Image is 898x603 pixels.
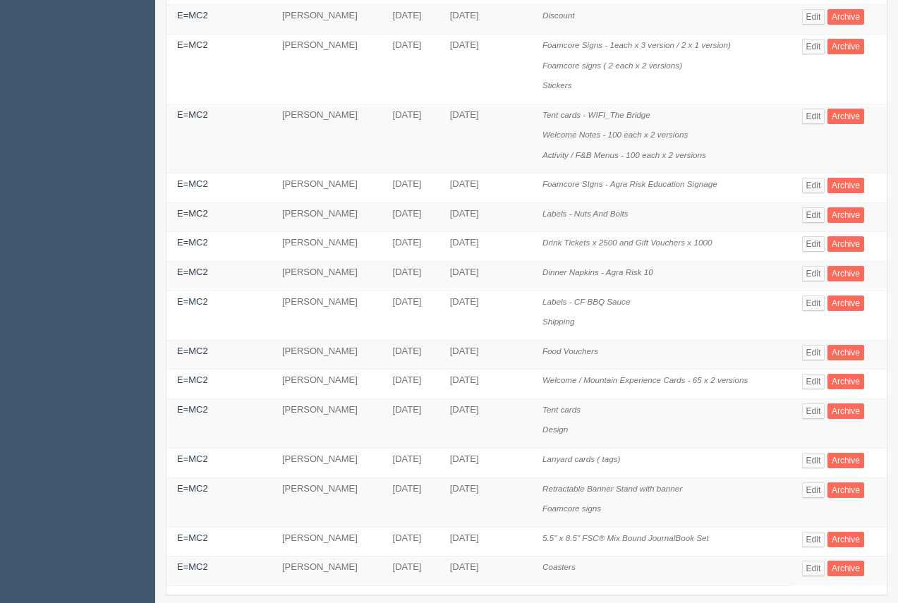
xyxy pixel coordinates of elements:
i: Foamcore signs ( 2 each x 2 versions) [542,61,682,70]
td: [DATE] [439,370,532,399]
i: Retractable Banner Stand with banner [542,484,682,493]
td: [PERSON_NAME] [272,340,382,370]
td: [DATE] [439,291,532,340]
td: [PERSON_NAME] [272,34,382,104]
i: 5.5" x 8.5" FSC® Mix Bound JournalBook Set [542,533,709,542]
i: Food Vouchers [542,346,598,355]
i: Labels - CF BBQ Sauce [542,297,631,306]
td: [DATE] [439,262,532,291]
td: [DATE] [439,556,532,586]
td: [DATE] [439,104,532,173]
a: E=MC2 [177,10,208,20]
a: Archive [827,207,864,223]
a: Archive [827,561,864,576]
td: [DATE] [382,527,439,556]
td: [DATE] [439,34,532,104]
a: Archive [827,532,864,547]
i: Foamcore SIgns - Agra Risk Education Signage [542,179,717,188]
i: Shipping [542,317,575,326]
a: Edit [802,109,825,124]
td: [DATE] [382,104,439,173]
td: [PERSON_NAME] [272,262,382,291]
a: E=MC2 [177,374,208,385]
i: Welcome Notes - 100 each x 2 versions [542,130,688,139]
td: [PERSON_NAME] [272,398,382,448]
i: Tent cards [542,405,581,414]
i: Design [542,425,568,434]
a: E=MC2 [177,483,208,494]
td: [DATE] [439,202,532,232]
td: [DATE] [439,477,532,527]
a: E=MC2 [177,532,208,543]
a: Archive [827,374,864,389]
td: [DATE] [382,291,439,340]
td: [PERSON_NAME] [272,556,382,586]
a: Edit [802,345,825,360]
a: Archive [827,345,864,360]
a: Edit [802,236,825,252]
td: [PERSON_NAME] [272,370,382,399]
td: [DATE] [382,556,439,586]
i: Welcome / Mountain Experience Cards - 65 x 2 versions [542,375,748,384]
a: Edit [802,482,825,498]
i: Drink Tickets x 2500 and Gift Vouchers x 1000 [542,238,712,247]
i: Activity / F&B Menus - 100 each x 2 versions [542,150,706,159]
td: [PERSON_NAME] [272,232,382,262]
a: Archive [827,266,864,281]
td: [PERSON_NAME] [272,202,382,232]
a: E=MC2 [177,109,208,120]
a: E=MC2 [177,346,208,356]
td: [DATE] [382,5,439,35]
a: Archive [827,453,864,468]
i: Labels - Nuts And Bolts [542,209,629,218]
i: Discount [542,11,574,20]
i: Stickers [542,80,572,90]
a: Edit [802,39,825,54]
i: Foamcore Signs - 1each x 3 version / 2 x 1 version) [542,40,731,49]
i: Foamcore signs [542,504,601,513]
td: [DATE] [382,34,439,104]
td: [DATE] [439,5,532,35]
a: Edit [802,453,825,468]
a: Archive [827,109,864,124]
a: Archive [827,482,864,498]
a: Edit [802,266,825,281]
a: Archive [827,9,864,25]
td: [DATE] [382,370,439,399]
a: Edit [802,9,825,25]
td: [DATE] [382,202,439,232]
a: E=MC2 [177,39,208,50]
a: Archive [827,236,864,252]
a: Archive [827,403,864,419]
a: E=MC2 [177,178,208,189]
a: E=MC2 [177,561,208,572]
td: [DATE] [439,398,532,448]
td: [DATE] [439,527,532,556]
a: E=MC2 [177,453,208,464]
td: [DATE] [439,173,532,203]
td: [DATE] [382,232,439,262]
a: E=MC2 [177,237,208,248]
a: Archive [827,178,864,193]
td: [DATE] [439,232,532,262]
td: [DATE] [382,398,439,448]
td: [DATE] [439,340,532,370]
a: Edit [802,561,825,576]
td: [PERSON_NAME] [272,291,382,340]
td: [DATE] [382,340,439,370]
td: [DATE] [382,448,439,477]
td: [PERSON_NAME] [272,173,382,203]
td: [DATE] [382,173,439,203]
a: Edit [802,374,825,389]
a: E=MC2 [177,208,208,219]
td: [PERSON_NAME] [272,527,382,556]
td: [PERSON_NAME] [272,104,382,173]
i: Coasters [542,562,576,571]
td: [PERSON_NAME] [272,5,382,35]
td: [PERSON_NAME] [272,477,382,527]
a: Archive [827,296,864,311]
a: Archive [827,39,864,54]
a: Edit [802,207,825,223]
i: Dinner Napkins - Agra Risk 10 [542,267,653,276]
a: Edit [802,532,825,547]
